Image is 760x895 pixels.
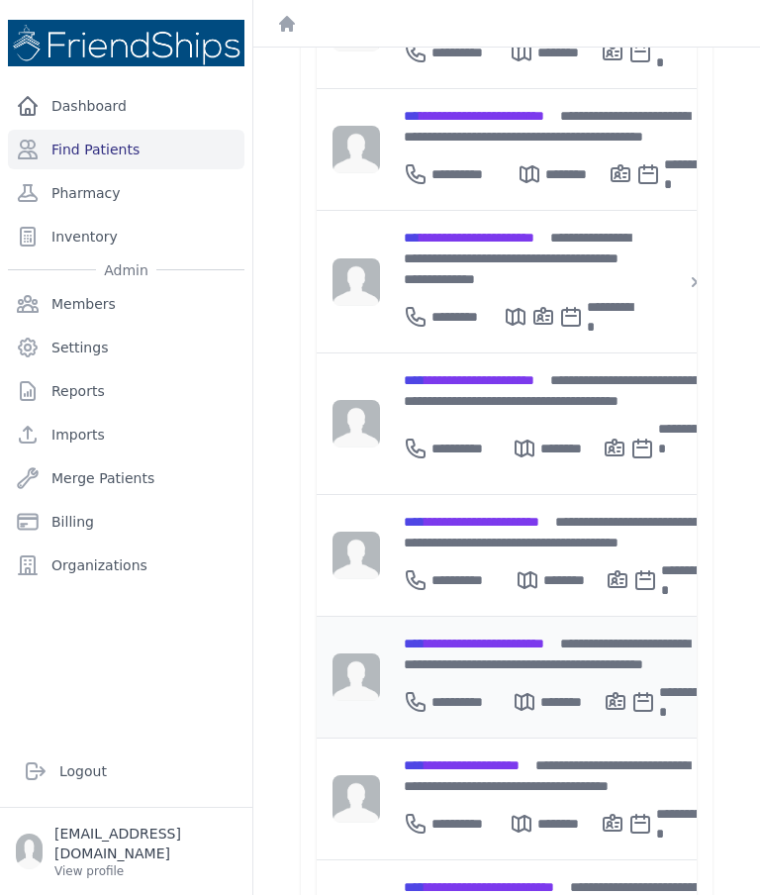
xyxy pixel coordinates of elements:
a: Members [8,284,244,324]
a: Logout [16,751,237,791]
img: person-242608b1a05df3501eefc295dc1bc67a.jpg [332,532,380,579]
a: Dashboard [8,86,244,126]
a: Find Patients [8,130,244,169]
a: Imports [8,415,244,454]
a: Reports [8,371,244,411]
p: [EMAIL_ADDRESS][DOMAIN_NAME] [54,824,237,863]
a: Inventory [8,217,244,256]
a: Billing [8,502,244,542]
p: View profile [54,863,237,879]
img: person-242608b1a05df3501eefc295dc1bc67a.jpg [332,258,380,306]
a: Settings [8,328,244,367]
img: Medical Missions EMR [8,20,244,66]
a: [EMAIL_ADDRESS][DOMAIN_NAME] View profile [16,824,237,879]
img: person-242608b1a05df3501eefc295dc1bc67a.jpg [332,775,380,823]
img: person-242608b1a05df3501eefc295dc1bc67a.jpg [332,653,380,701]
a: Pharmacy [8,173,244,213]
a: Merge Patients [8,458,244,498]
img: person-242608b1a05df3501eefc295dc1bc67a.jpg [332,400,380,447]
img: person-242608b1a05df3501eefc295dc1bc67a.jpg [332,126,380,173]
span: Admin [96,260,156,280]
a: Organizations [8,546,244,585]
